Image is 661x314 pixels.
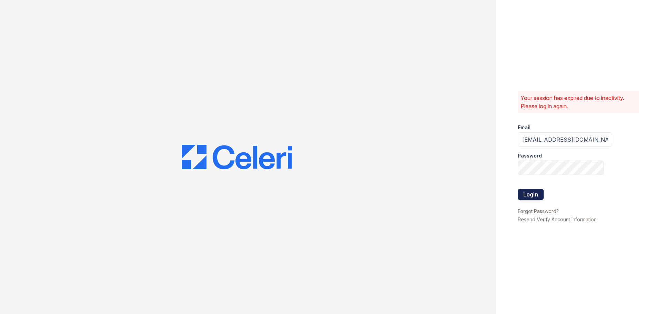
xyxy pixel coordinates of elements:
[182,145,292,170] img: CE_Logo_Blue-a8612792a0a2168367f1c8372b55b34899dd931a85d93a1a3d3e32e68fde9ad4.png
[518,189,544,200] button: Login
[518,124,531,131] label: Email
[521,94,636,110] p: Your session has expired due to inactivity. Please log in again.
[518,216,597,222] a: Resend Verify Account Information
[518,208,559,214] a: Forgot Password?
[518,152,542,159] label: Password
